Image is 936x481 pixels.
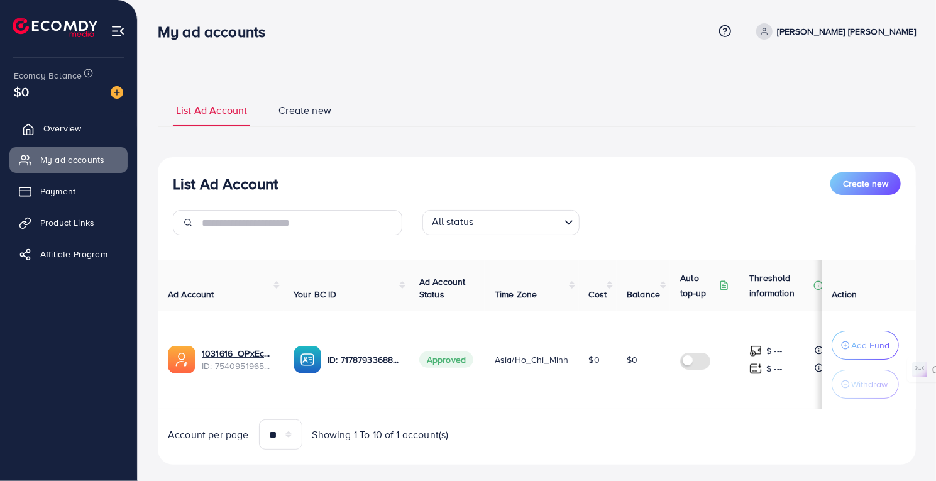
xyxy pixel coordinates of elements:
[294,346,321,373] img: ic-ba-acc.ded83a64.svg
[627,288,660,301] span: Balance
[202,347,273,373] div: <span class='underline'>1031616_OPxEcomdy | Obagi_1755764778467</span></br>7540951965472407560
[778,24,916,39] p: [PERSON_NAME] [PERSON_NAME]
[202,347,273,360] a: 1031616_OPxEcomdy | Obagi_1755764778467
[589,353,600,366] span: $0
[9,210,128,235] a: Product Links
[749,345,763,358] img: top-up amount
[851,377,888,392] p: Withdraw
[294,288,337,301] span: Your BC ID
[40,216,94,229] span: Product Links
[749,270,811,301] p: Threshold information
[495,288,537,301] span: Time Zone
[14,82,29,101] span: $0
[680,270,717,301] p: Auto top-up
[419,351,473,368] span: Approved
[751,23,916,40] a: [PERSON_NAME] [PERSON_NAME]
[158,23,275,41] h3: My ad accounts
[883,424,927,472] iframe: Chat
[173,175,278,193] h3: List Ad Account
[168,346,195,373] img: ic-ads-acc.e4c84228.svg
[477,213,559,232] input: Search for option
[176,103,247,118] span: List Ad Account
[278,103,331,118] span: Create new
[766,361,782,376] p: $ ---
[168,288,214,301] span: Ad Account
[14,69,82,82] span: Ecomdy Balance
[832,331,899,360] button: Add Fund
[9,147,128,172] a: My ad accounts
[328,352,399,367] p: ID: 7178793368846221314
[832,370,899,399] button: Withdraw
[495,353,569,366] span: Asia/Ho_Chi_Minh
[832,288,857,301] span: Action
[312,428,449,442] span: Showing 1 To 10 of 1 account(s)
[422,210,580,235] div: Search for option
[111,24,125,38] img: menu
[40,248,107,260] span: Affiliate Program
[843,177,888,190] span: Create new
[9,179,128,204] a: Payment
[627,353,637,366] span: $0
[168,428,249,442] span: Account per page
[589,288,607,301] span: Cost
[13,18,97,37] img: logo
[202,360,273,372] span: ID: 7540951965472407560
[749,362,763,375] img: top-up amount
[419,275,466,301] span: Ad Account Status
[429,212,476,232] span: All status
[830,172,901,195] button: Create new
[40,185,75,197] span: Payment
[851,338,889,353] p: Add Fund
[766,343,782,358] p: $ ---
[9,241,128,267] a: Affiliate Program
[9,116,128,141] a: Overview
[43,122,81,135] span: Overview
[111,86,123,99] img: image
[40,153,104,166] span: My ad accounts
